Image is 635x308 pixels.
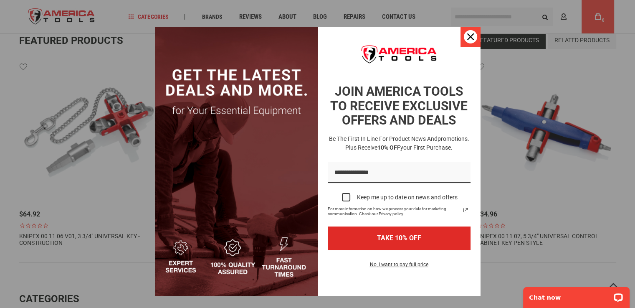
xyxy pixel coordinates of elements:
span: For more information on how we process your data for marketing communication. Check our Privacy p... [328,206,460,216]
strong: 10% OFF [377,144,400,151]
iframe: LiveChat chat widget [518,282,635,308]
button: TAKE 10% OFF [328,227,471,249]
button: No, I want to pay full price [363,260,435,274]
svg: close icon [467,33,474,40]
button: Close [460,27,481,47]
input: Email field [328,162,471,183]
span: promotions. Plus receive your first purchase. [345,135,469,151]
div: Keep me up to date on news and offers [357,194,458,201]
h3: Be the first in line for product news and [326,135,472,152]
svg: link icon [460,205,471,215]
strong: JOIN AMERICA TOOLS TO RECEIVE EXCLUSIVE OFFERS AND DEALS [330,84,468,127]
a: Read our Privacy Policy [460,205,471,215]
